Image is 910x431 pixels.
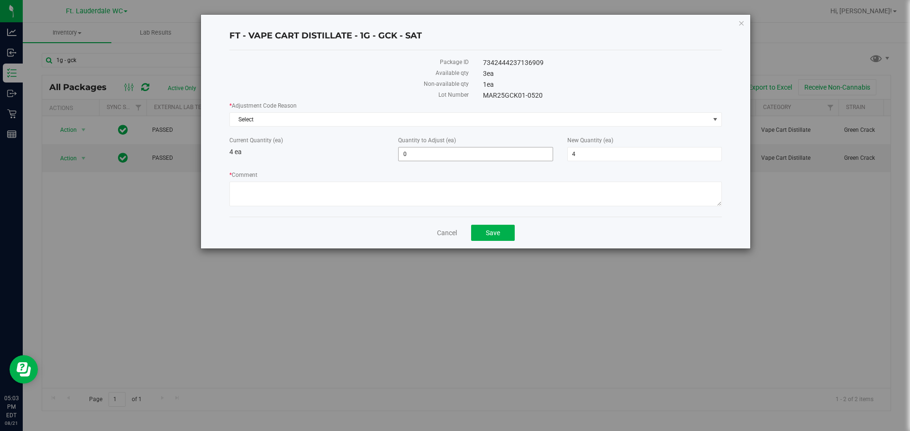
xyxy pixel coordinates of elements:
label: Non-available qty [229,80,469,88]
span: 3 [483,70,494,77]
label: Package ID [229,58,469,66]
label: Current Quantity (ea) [229,136,384,145]
label: Adjustment Code Reason [229,101,722,110]
span: ea [487,81,494,88]
label: Comment [229,171,722,179]
input: 4 [568,147,721,161]
span: 1 [483,81,494,88]
span: Save [486,229,500,237]
label: Available qty [229,69,469,77]
label: New Quantity (ea) [567,136,722,145]
label: Quantity to Adjust (ea) [398,136,553,145]
div: MAR25GCK01-0520 [476,91,729,101]
label: Lot Number [229,91,469,99]
h4: FT - VAPE CART DISTILLATE - 1G - GCK - SAT [229,30,722,42]
a: Cancel [437,228,457,238]
span: ea [487,70,494,77]
input: 0 [399,147,552,161]
span: select [710,113,721,126]
iframe: Resource center [9,355,38,384]
button: Save [471,225,515,241]
span: 4 ea [229,148,242,156]
div: 7342444237136909 [476,58,729,68]
span: Select [230,113,710,126]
